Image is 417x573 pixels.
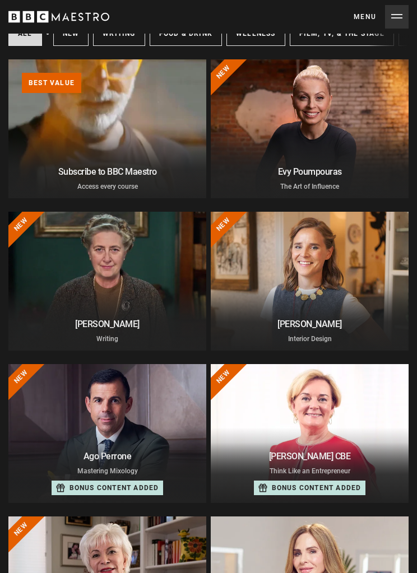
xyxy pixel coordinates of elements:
[290,21,394,46] a: Film, TV, & The Stage
[354,5,409,29] button: Toggle navigation
[15,466,200,476] p: Mastering Mixology
[15,319,200,329] h2: [PERSON_NAME]
[22,73,81,93] p: Best value
[211,364,409,503] a: [PERSON_NAME] CBE Think Like an Entrepreneur Bonus content added New
[217,334,402,344] p: Interior Design
[211,59,409,198] a: Evy Poumpouras The Art of Influence New
[8,21,42,46] a: All
[8,8,109,25] svg: BBC Maestro
[226,21,285,46] a: Wellness
[211,212,409,351] a: [PERSON_NAME] Interior Design New
[93,21,145,46] a: Writing
[217,181,402,192] p: The Art of Influence
[217,319,402,329] h2: [PERSON_NAME]
[217,166,402,177] h2: Evy Poumpouras
[272,483,362,493] p: Bonus content added
[15,451,200,462] h2: Ago Perrone
[69,483,159,493] p: Bonus content added
[217,451,402,462] h2: [PERSON_NAME] CBE
[15,334,200,344] p: Writing
[8,364,206,503] a: Ago Perrone Mastering Mixology Bonus content added New
[8,212,206,351] a: [PERSON_NAME] Writing New
[217,466,402,476] p: Think Like an Entrepreneur
[53,21,89,46] a: New
[150,21,222,46] a: Food & Drink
